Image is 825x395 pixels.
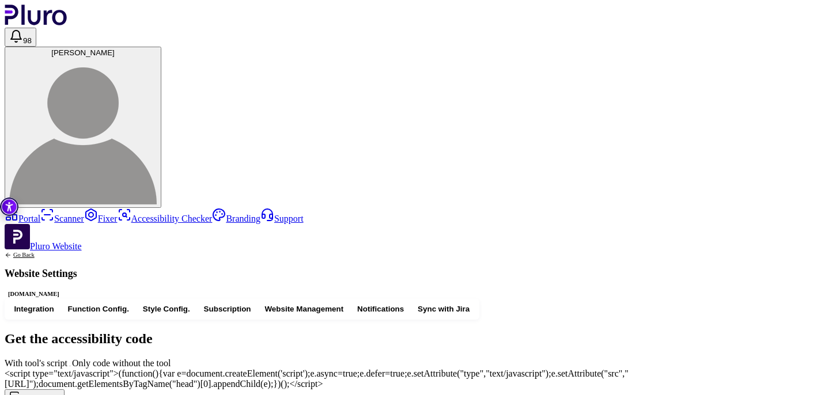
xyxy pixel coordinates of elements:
[5,269,77,279] h1: Website Settings
[51,48,115,57] span: [PERSON_NAME]
[5,290,63,299] div: [DOMAIN_NAME]
[61,302,136,317] button: Function Config.
[5,358,171,368] label: With tool's script Only code without the tool
[136,302,197,317] button: Style Config.
[23,36,32,45] span: 98
[418,304,470,314] span: Sync with Jira
[5,214,40,223] a: Portal
[264,304,343,314] span: Website Management
[14,304,54,314] span: Integration
[5,331,820,347] h2: Get the accessibility code
[5,241,82,251] a: Open Pluro Website
[5,47,161,208] button: [PERSON_NAME]merav stern
[411,302,476,317] button: Sync with Jira
[350,302,411,317] button: Notifications
[9,57,157,204] img: merav stern
[5,208,820,252] aside: Sidebar menu
[68,304,129,314] span: Function Config.
[143,304,190,314] span: Style Config.
[260,214,304,223] a: Support
[84,214,118,223] a: Fixer
[258,302,350,317] button: Website Management
[7,302,60,317] button: Integration
[212,214,260,223] a: Branding
[197,302,258,317] button: Subscription
[5,17,67,27] a: Logo
[5,369,629,389] span: <script type="text/javascript">(function(){var e=document.createElement('script');e.async=true;e....
[40,214,84,223] a: Scanner
[5,28,36,47] button: Open notifications, you have 98 new notifications
[118,214,213,223] a: Accessibility Checker
[204,304,251,314] span: Subscription
[357,304,404,314] span: Notifications
[5,252,77,259] a: Back to previous screen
